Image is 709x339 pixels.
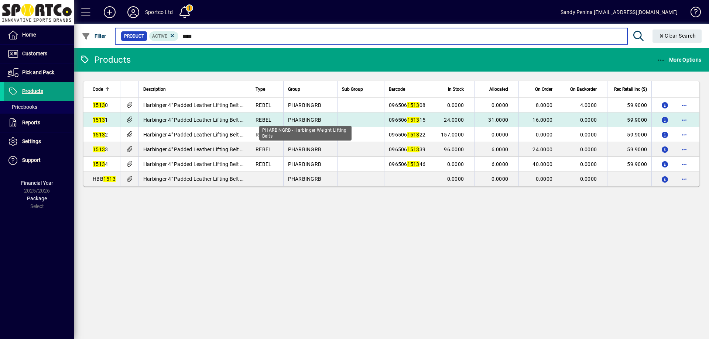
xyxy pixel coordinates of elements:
[145,6,173,18] div: Sportco Ltd
[678,129,690,141] button: More options
[4,63,74,82] a: Pick and Pack
[523,85,559,93] div: On Order
[491,132,508,138] span: 0.0000
[22,138,41,144] span: Settings
[143,85,166,93] span: Description
[389,161,425,167] span: 096506 46
[580,117,597,123] span: 0.0000
[93,102,108,108] span: 0
[607,127,651,142] td: 59.9000
[22,120,40,125] span: Reports
[21,180,53,186] span: Financial Year
[152,34,167,39] span: Active
[82,33,106,39] span: Filter
[80,30,108,43] button: Filter
[407,132,419,138] em: 1513
[4,114,74,132] a: Reports
[447,102,464,108] span: 0.0000
[580,161,597,167] span: 0.0000
[4,26,74,44] a: Home
[685,1,700,25] a: Knowledge Base
[580,132,597,138] span: 0.0000
[288,117,322,123] span: PHARBINGRB
[568,85,603,93] div: On Backorder
[93,102,105,108] em: 1513
[143,176,248,182] span: Harbinger 4" Padded Leather Lifting Belt 2.0
[655,53,703,66] button: More Options
[93,161,108,167] span: 4
[491,102,508,108] span: 0.0000
[607,142,651,157] td: 59.9000
[407,117,419,123] em: 1513
[256,161,271,167] span: REBEL
[93,161,105,167] em: 1513
[22,157,41,163] span: Support
[143,85,246,93] div: Description
[143,102,265,108] span: Harbinger 4" Padded Leather Lifting Belt 2.0 Small r
[256,85,279,93] div: Type
[607,98,651,113] td: 59.9000
[93,117,108,123] span: 1
[93,176,116,182] span: HBB
[435,85,470,93] div: In Stock
[678,143,690,155] button: More options
[489,85,508,93] span: Allocated
[536,102,553,108] span: 8.0000
[607,157,651,172] td: 59.9000
[532,146,552,152] span: 24.0000
[479,85,515,93] div: Allocated
[580,146,597,152] span: 0.0000
[536,176,553,182] span: 0.0000
[143,146,271,152] span: Harbinger 4" Padded Leather Lifting Belt 2.0 X-Large r
[536,132,553,138] span: 0.0000
[389,85,425,93] div: Barcode
[93,146,105,152] em: 1513
[288,102,322,108] span: PHARBINGRB
[389,132,425,138] span: 096506 22
[98,6,121,19] button: Add
[256,117,271,123] span: REBEL
[447,176,464,182] span: 0.0000
[27,196,47,201] span: Package
[256,102,271,108] span: REBEL
[407,161,419,167] em: 1513
[288,161,322,167] span: PHARBINGRB
[491,176,508,182] span: 0.0000
[288,85,300,93] span: Group
[607,113,651,127] td: 59.9000
[407,102,419,108] em: 1513
[561,6,678,18] div: Sandy Penina [EMAIL_ADDRESS][DOMAIN_NAME]
[22,69,54,75] span: Pick and Pack
[79,54,131,66] div: Products
[658,33,696,39] span: Clear Search
[678,158,690,170] button: More options
[256,85,265,93] span: Type
[4,45,74,63] a: Customers
[614,85,647,93] span: Rec Retail Inc ($)
[288,85,333,93] div: Group
[580,176,597,182] span: 0.0000
[4,132,74,151] a: Settings
[535,85,552,93] span: On Order
[389,146,425,152] span: 096506 39
[678,99,690,111] button: More options
[389,85,405,93] span: Barcode
[570,85,597,93] span: On Backorder
[532,161,552,167] span: 40.0000
[342,85,363,93] span: Sub Group
[93,146,108,152] span: 3
[678,114,690,126] button: More options
[444,117,464,123] span: 24.0000
[149,31,179,41] mat-chip: Activation Status: Active
[143,117,271,123] span: Harbinger 4" Padded Leather Lifting Belt 2.0 Medium r
[7,104,37,110] span: Pricebooks
[342,85,380,93] div: Sub Group
[22,32,36,38] span: Home
[22,51,47,56] span: Customers
[256,132,271,138] span: REBEL
[93,132,105,138] em: 1513
[447,161,464,167] span: 0.0000
[121,6,145,19] button: Profile
[93,117,105,123] em: 1513
[580,102,597,108] span: 4.0000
